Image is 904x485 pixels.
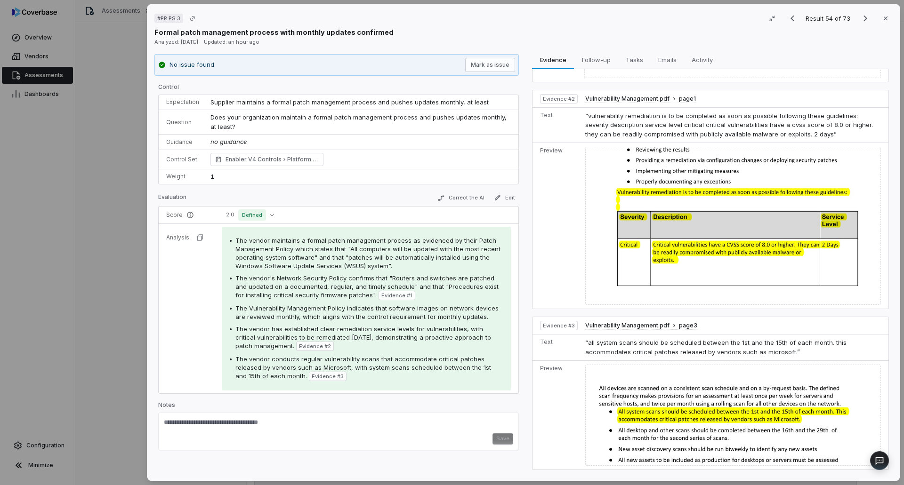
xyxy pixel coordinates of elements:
[585,112,873,138] span: “vulnerability remediation is to be completed as soon as possible following these guidelines: sev...
[543,95,575,103] span: Evidence # 2
[533,143,581,309] td: Preview
[434,192,488,204] button: Correct the AI
[166,173,199,180] p: Weight
[783,13,802,24] button: Previous result
[166,138,199,146] p: Guidance
[154,39,198,45] span: Analyzed: [DATE]
[226,155,319,164] span: Enabler V4 Controls Platform Security
[158,83,519,95] p: Control
[235,274,499,299] span: The vendor's Network Security Policy confirms that "Routers and switches are patched and updated ...
[166,234,189,241] p: Analysis
[235,355,491,380] span: The vendor conducts regular vulnerability scans that accommodate critical patches released by ven...
[533,361,581,469] td: Preview
[312,373,344,380] span: Evidence # 3
[585,95,696,103] button: Vulnerability Management.pdfpage1
[210,98,489,106] span: Supplier maintains a formal patch management process and pushes updates monthly, at least
[585,339,847,356] span: “all system scans should be scheduled between the 1st and the 15th of each month. this accommodat...
[158,193,186,205] p: Evaluation
[654,54,680,66] span: Emails
[856,13,875,24] button: Next result
[154,27,394,37] p: Formal patch management process with monthly updates confirmed
[585,147,881,305] img: 5c33bf9aa9c8404eacc952efaf09d771_original.jpg_w1200.jpg
[585,365,881,466] img: 123475c446e34421a18fc2195dc1d872_original.jpg_w1200.jpg
[536,54,570,66] span: Evidence
[210,113,508,130] span: Does your organization maintain a formal patch management process and pushes updates monthly, at ...
[688,54,717,66] span: Activity
[204,39,259,45] span: Updated: an hour ago
[585,322,697,330] button: Vulnerability Management.pdfpage3
[222,209,278,221] button: 2.0Defined
[543,322,575,329] span: Evidence # 3
[210,138,247,145] span: no guidance
[465,58,515,72] button: Mark as issue
[679,95,696,103] span: page 1
[184,10,201,27] button: Copy link
[235,304,499,320] span: The Vulnerability Management Policy indicates that software images on network devices are reviewe...
[169,60,214,70] p: No issue found
[381,292,412,299] span: Evidence # 1
[679,322,697,329] span: page 3
[235,325,491,350] span: The vendor has established clear remediation service levels for vulnerabilities, with critical vu...
[299,342,331,350] span: Evidence # 2
[166,211,211,219] p: Score
[585,322,670,329] span: Vulnerability Management.pdf
[622,54,647,66] span: Tasks
[158,401,519,413] p: Notes
[235,237,500,270] span: The vendor maintains a formal patch management process as evidenced by their Patch Management Pol...
[578,54,614,66] span: Follow-up
[533,334,581,361] td: Text
[490,192,519,203] button: Edit
[238,209,266,221] span: Defined
[166,156,199,163] p: Control Set
[806,13,852,24] p: Result 54 of 73
[210,173,214,180] span: 1
[166,98,199,106] p: Expectation
[585,95,670,103] span: Vulnerability Management.pdf
[166,119,199,126] p: Question
[157,15,180,22] span: # PR.PS.3
[533,107,581,143] td: Text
